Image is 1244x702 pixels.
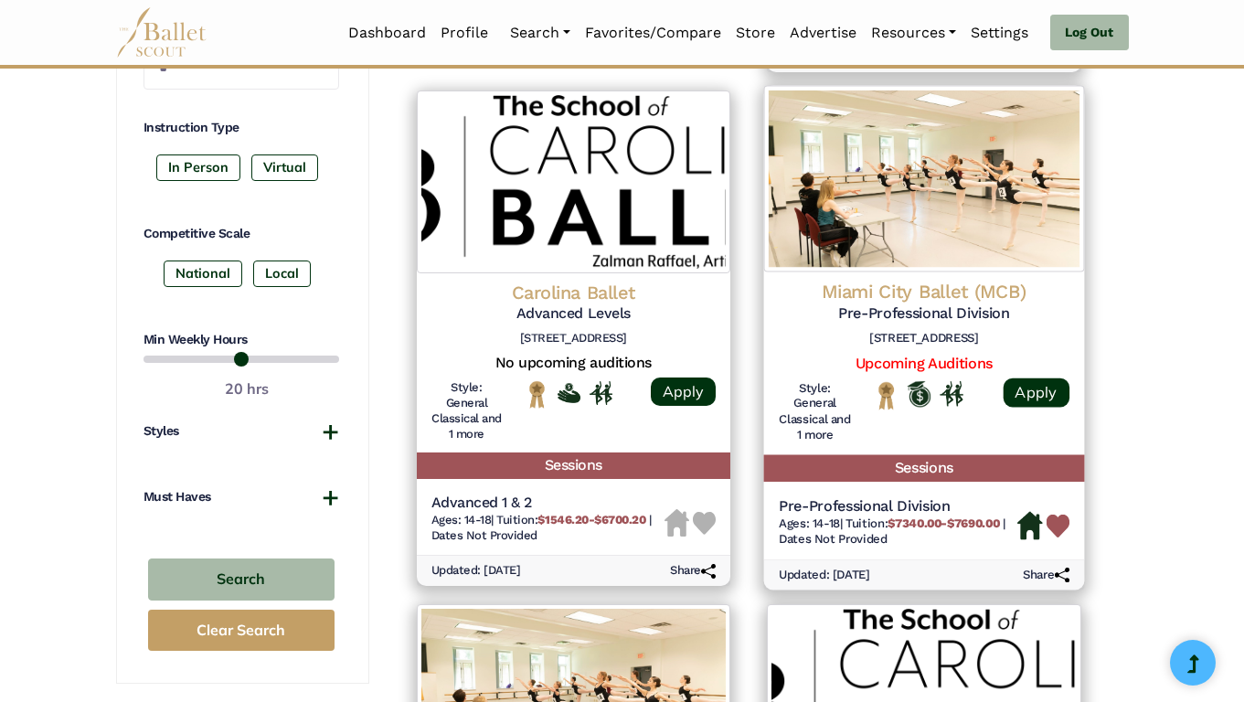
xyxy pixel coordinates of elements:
[156,154,240,180] label: In Person
[1023,568,1069,583] h6: Share
[779,381,851,444] h6: Style: General Classical and 1 more
[670,563,716,579] h6: Share
[782,14,864,52] a: Advertise
[864,14,963,52] a: Resources
[417,90,731,273] img: Logo
[779,516,840,530] span: Ages: 14-18
[144,422,339,441] button: Styles
[779,280,1069,304] h4: Miami City Ballet (MCB)
[144,225,339,243] h4: Competitive Scale
[341,14,433,52] a: Dashboard
[144,488,339,506] button: Must Haves
[144,331,339,349] h4: Min Weekly Hours
[665,509,689,537] img: Housing Unavailable
[537,513,645,526] b: $1546.20-$6700.20
[144,422,179,441] h4: Styles
[431,281,717,304] h4: Carolina Ballet
[941,382,964,407] img: In Person
[764,455,1084,482] h5: Sessions
[144,119,339,137] h4: Instruction Type
[779,304,1069,324] h5: Pre-Professional Division
[431,513,665,544] h6: | |
[845,516,1003,530] span: Tuition:
[1016,512,1042,540] img: Housing Available
[431,354,717,373] h5: No upcoming auditions
[1046,516,1069,539] img: Heart
[148,610,335,651] button: Clear Search
[431,528,537,542] span: Dates Not Provided
[253,261,311,286] label: Local
[1003,378,1069,408] a: Apply
[144,488,211,506] h4: Must Haves
[433,14,495,52] a: Profile
[779,516,1017,548] h6: | |
[779,497,1017,516] h5: Pre-Professional Division
[764,86,1084,272] img: Logo
[503,14,578,52] a: Search
[651,378,716,406] a: Apply
[164,261,242,286] label: National
[578,14,728,52] a: Favorites/Compare
[888,516,999,530] b: $7340.00-$7690.00
[431,304,717,324] h5: Advanced Levels
[251,154,318,180] label: Virtual
[431,331,717,346] h6: [STREET_ADDRESS]
[779,331,1069,346] h6: [STREET_ADDRESS]
[431,494,665,513] h5: Advanced 1 & 2
[908,381,931,408] img: Offers Scholarship
[779,568,870,583] h6: Updated: [DATE]
[558,383,580,403] img: Offers Financial Aid
[693,512,716,535] img: Heart
[496,513,649,526] span: Tuition:
[431,380,503,442] h6: Style: General Classical and 1 more
[431,513,492,526] span: Ages: 14-18
[728,14,782,52] a: Store
[148,558,335,601] button: Search
[225,378,269,401] output: 20 hrs
[1050,15,1128,51] a: Log Out
[526,380,548,409] img: National
[431,563,521,579] h6: Updated: [DATE]
[856,354,993,371] a: Upcoming Auditions
[417,452,731,479] h5: Sessions
[779,532,888,546] span: Dates Not Provided
[875,381,898,410] img: National
[590,381,612,405] img: In Person
[963,14,1036,52] a: Settings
